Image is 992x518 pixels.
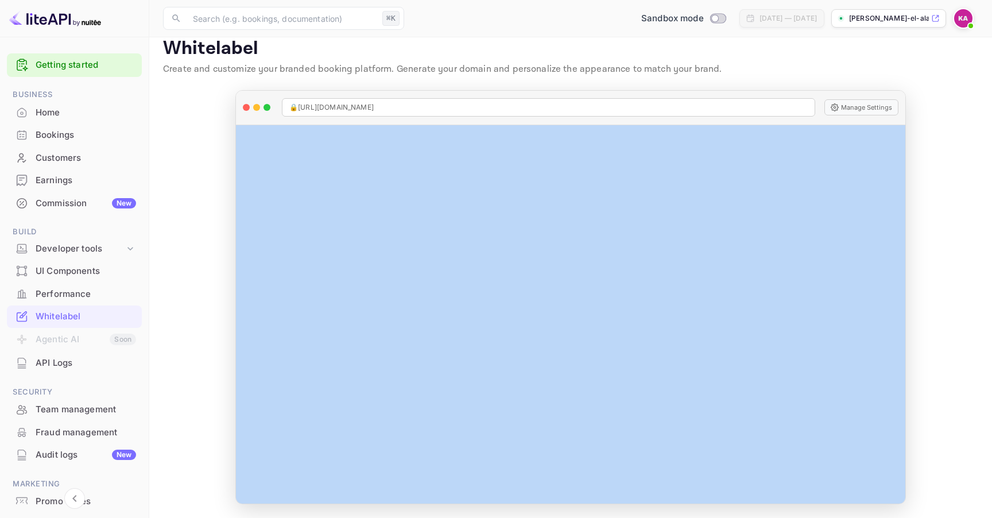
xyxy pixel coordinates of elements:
a: Bookings [7,124,142,145]
div: Home [36,106,136,119]
a: Getting started [36,59,136,72]
input: Search (e.g. bookings, documentation) [186,7,378,30]
div: Performance [36,288,136,301]
div: Switch to Production mode [637,12,730,25]
div: Whitelabel [36,310,136,323]
a: Promo codes [7,490,142,512]
a: Whitelabel [7,306,142,327]
a: Customers [7,147,142,168]
a: CommissionNew [7,192,142,214]
div: API Logs [7,352,142,374]
div: Audit logsNew [7,444,142,466]
a: Earnings [7,169,142,191]
div: Earnings [7,169,142,192]
p: [PERSON_NAME]-el-alaoui-vhuya.... [849,13,929,24]
div: Getting started [7,53,142,77]
div: [DATE] — [DATE] [759,13,817,24]
div: Audit logs [36,449,136,462]
div: Bookings [36,129,136,142]
span: Security [7,386,142,399]
div: ⌘K [382,11,400,26]
button: Collapse navigation [64,488,85,509]
img: karim El Alaoui [954,9,972,28]
div: Team management [36,403,136,416]
button: Manage Settings [824,99,898,115]
div: Commission [36,197,136,210]
a: Team management [7,399,142,420]
div: CommissionNew [7,192,142,215]
div: Performance [7,283,142,306]
a: Home [7,102,142,123]
span: Sandbox mode [641,12,704,25]
div: Promo codes [7,490,142,513]
span: 🔒 [URL][DOMAIN_NAME] [289,102,374,113]
div: Team management [7,399,142,421]
div: Developer tools [36,242,125,256]
div: Promo codes [36,495,136,508]
a: Fraud management [7,422,142,443]
div: Whitelabel [7,306,142,328]
div: UI Components [7,260,142,283]
div: Home [7,102,142,124]
p: Create and customize your branded booking platform. Generate your domain and personalize the appe... [163,63,978,76]
span: Build [7,226,142,238]
div: API Logs [36,357,136,370]
div: UI Components [36,265,136,278]
div: Fraud management [7,422,142,444]
div: New [112,450,136,460]
a: Audit logsNew [7,444,142,465]
div: Bookings [7,124,142,146]
p: Whitelabel [163,37,978,60]
span: Business [7,88,142,101]
a: API Logs [7,352,142,373]
div: Earnings [36,174,136,187]
div: New [112,198,136,208]
a: UI Components [7,260,142,281]
a: Performance [7,283,142,304]
div: Customers [7,147,142,169]
img: LiteAPI logo [9,9,101,28]
div: Fraud management [36,426,136,439]
div: Customers [36,152,136,165]
span: Marketing [7,478,142,490]
div: Developer tools [7,239,142,259]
